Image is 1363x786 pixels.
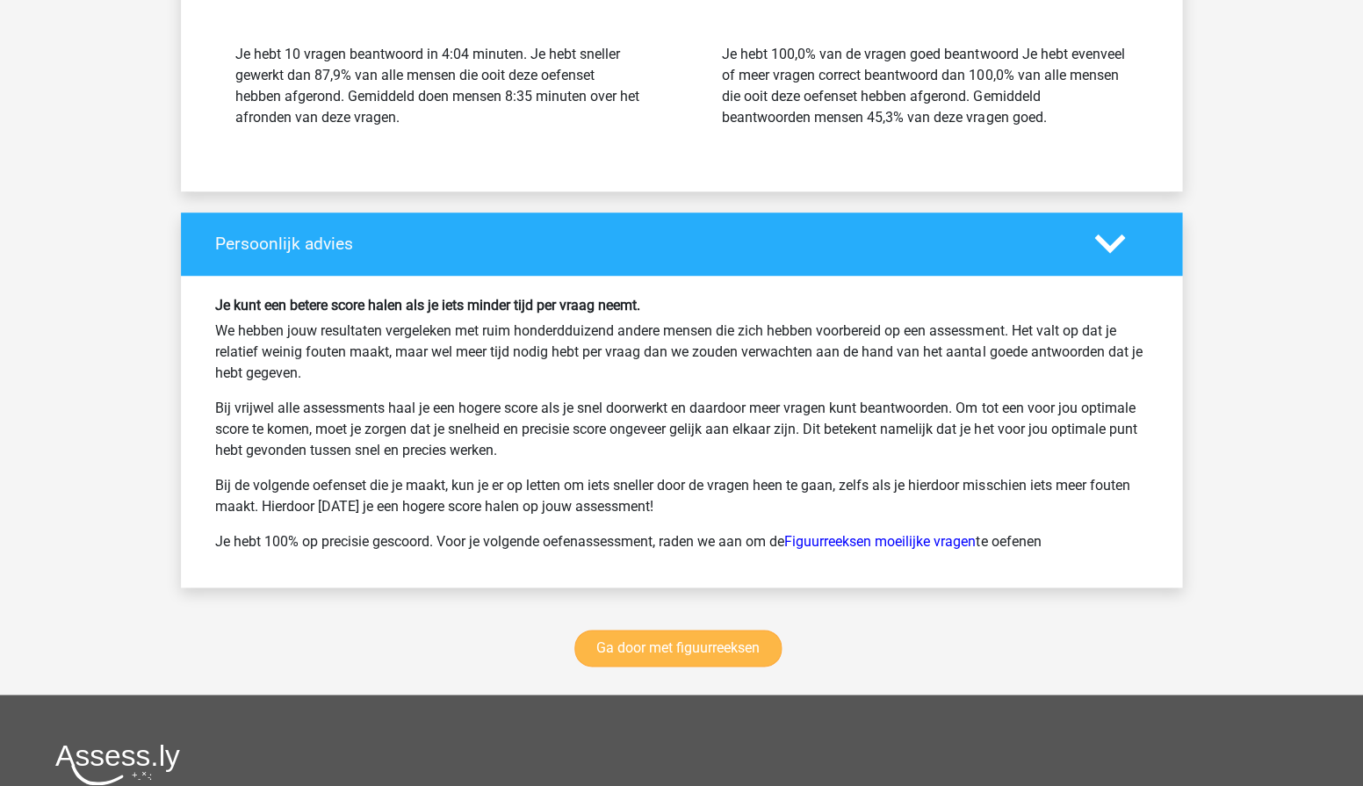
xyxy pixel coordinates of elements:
[215,321,1148,384] p: We hebben jouw resultaten vergeleken met ruim honderdduizend andere mensen die zich hebben voorbe...
[574,630,782,667] a: Ga door met figuurreeksen
[215,475,1148,517] p: Bij de volgende oefenset die je maakt, kun je er op letten om iets sneller door de vragen heen te...
[55,744,180,785] img: Assessly logo
[722,44,1128,128] div: Je hebt 100,0% van de vragen goed beantwoord Je hebt evenveel of meer vragen correct beantwoord d...
[215,398,1148,461] p: Bij vrijwel alle assessments haal je een hogere score als je snel doorwerkt en daardoor meer vrag...
[215,234,1068,254] h4: Persoonlijk advies
[215,297,1148,314] h6: Je kunt een betere score halen als je iets minder tijd per vraag neemt.
[235,44,641,128] div: Je hebt 10 vragen beantwoord in 4:04 minuten. Je hebt sneller gewerkt dan 87,9% van alle mensen d...
[215,531,1148,552] p: Je hebt 100% op precisie gescoord. Voor je volgende oefenassessment, raden we aan om de te oefenen
[784,533,976,550] a: Figuurreeksen moeilijke vragen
